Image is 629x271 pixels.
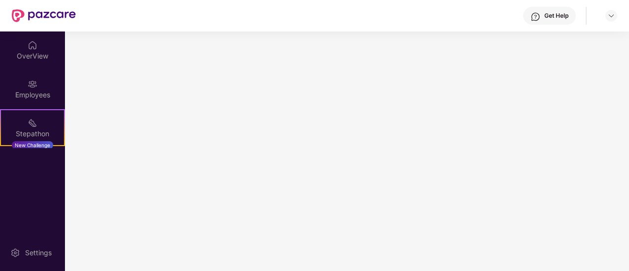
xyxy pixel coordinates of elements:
[531,12,540,22] img: svg+xml;base64,PHN2ZyBpZD0iSGVscC0zMngzMiIgeG1sbnM9Imh0dHA6Ly93d3cudzMub3JnLzIwMDAvc3ZnIiB3aWR0aD...
[1,129,64,139] div: Stepathon
[28,79,37,89] img: svg+xml;base64,PHN2ZyBpZD0iRW1wbG95ZWVzIiB4bWxucz0iaHR0cDovL3d3dy53My5vcmcvMjAwMC9zdmciIHdpZHRoPS...
[12,9,76,22] img: New Pazcare Logo
[12,141,53,149] div: New Challenge
[10,248,20,258] img: svg+xml;base64,PHN2ZyBpZD0iU2V0dGluZy0yMHgyMCIgeG1sbnM9Imh0dHA6Ly93d3cudzMub3JnLzIwMDAvc3ZnIiB3aW...
[28,40,37,50] img: svg+xml;base64,PHN2ZyBpZD0iSG9tZSIgeG1sbnM9Imh0dHA6Ly93d3cudzMub3JnLzIwMDAvc3ZnIiB3aWR0aD0iMjAiIG...
[28,118,37,128] img: svg+xml;base64,PHN2ZyB4bWxucz0iaHR0cDovL3d3dy53My5vcmcvMjAwMC9zdmciIHdpZHRoPSIyMSIgaGVpZ2h0PSIyMC...
[22,248,55,258] div: Settings
[544,12,568,20] div: Get Help
[607,12,615,20] img: svg+xml;base64,PHN2ZyBpZD0iRHJvcGRvd24tMzJ4MzIiIHhtbG5zPSJodHRwOi8vd3d3LnczLm9yZy8yMDAwL3N2ZyIgd2...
